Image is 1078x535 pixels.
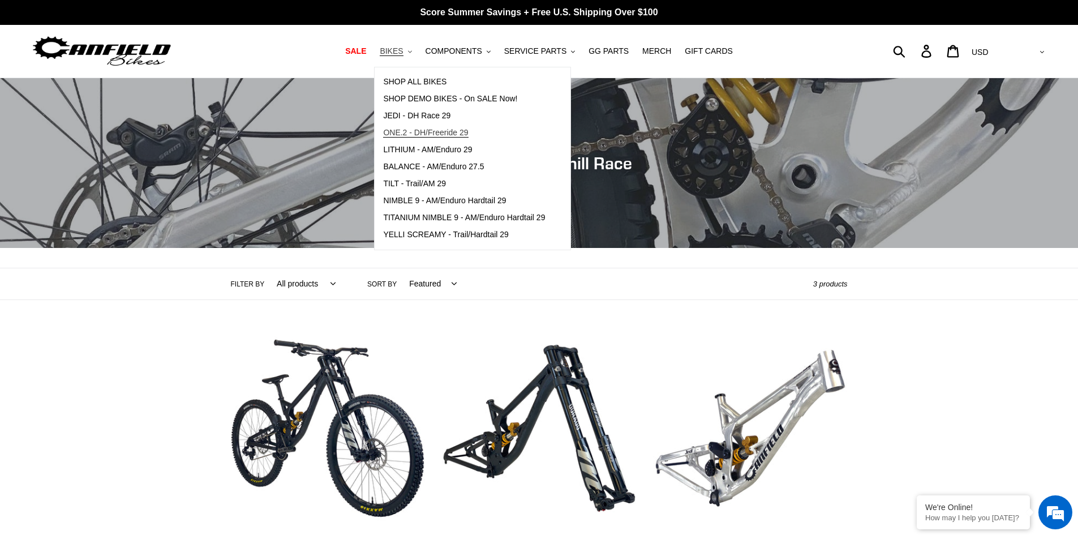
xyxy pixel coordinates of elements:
[375,192,553,209] a: NIMBLE 9 - AM/Enduro Hardtail 29
[6,309,216,349] textarea: Type your message and hit 'Enter'
[925,503,1021,512] div: We're Online!
[583,44,634,59] a: GG PARTS
[375,226,553,243] a: YELLI SCREAMY - Trail/Hardtail 29
[813,280,848,288] span: 3 products
[679,44,738,59] a: GIFT CARDS
[383,111,450,121] span: JEDI - DH Race 29
[12,62,29,79] div: Navigation go back
[420,44,496,59] button: COMPONENTS
[383,213,545,222] span: TITANIUM NIMBLE 9 - AM/Enduro Hardtail 29
[504,46,566,56] span: SERVICE PARTS
[375,176,553,192] a: TILT - Trail/AM 29
[367,279,397,289] label: Sort by
[375,142,553,159] a: LITHIUM - AM/Enduro 29
[186,6,213,33] div: Minimize live chat window
[685,46,733,56] span: GIFT CARDS
[345,46,366,56] span: SALE
[383,230,509,239] span: YELLI SCREAMY - Trail/Hardtail 29
[76,63,207,78] div: Chat with us now
[374,44,417,59] button: BIKES
[375,209,553,226] a: TITANIUM NIMBLE 9 - AM/Enduro Hardtail 29
[375,108,553,125] a: JEDI - DH Race 29
[383,145,472,155] span: LITHIUM - AM/Enduro 29
[589,46,629,56] span: GG PARTS
[375,91,553,108] a: SHOP DEMO BIKES - On SALE Now!
[637,44,677,59] a: MERCH
[499,44,581,59] button: SERVICE PARTS
[426,46,482,56] span: COMPONENTS
[375,159,553,176] a: BALANCE - AM/Enduro 27.5
[642,46,671,56] span: MERCH
[383,128,468,138] span: ONE.2 - DH/Freeride 29
[340,44,372,59] a: SALE
[375,125,553,142] a: ONE.2 - DH/Freeride 29
[383,162,484,172] span: BALANCE - AM/Enduro 27.5
[36,57,65,85] img: d_696896380_company_1647369064580_696896380
[380,46,403,56] span: BIKES
[231,279,265,289] label: Filter by
[925,513,1021,522] p: How may I help you today?
[383,77,446,87] span: SHOP ALL BIKES
[899,38,928,63] input: Search
[66,143,156,257] span: We're online!
[375,74,553,91] a: SHOP ALL BIKES
[383,179,446,189] span: TILT - Trail/AM 29
[383,196,506,206] span: NIMBLE 9 - AM/Enduro Hardtail 29
[31,33,173,69] img: Canfield Bikes
[383,94,517,104] span: SHOP DEMO BIKES - On SALE Now!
